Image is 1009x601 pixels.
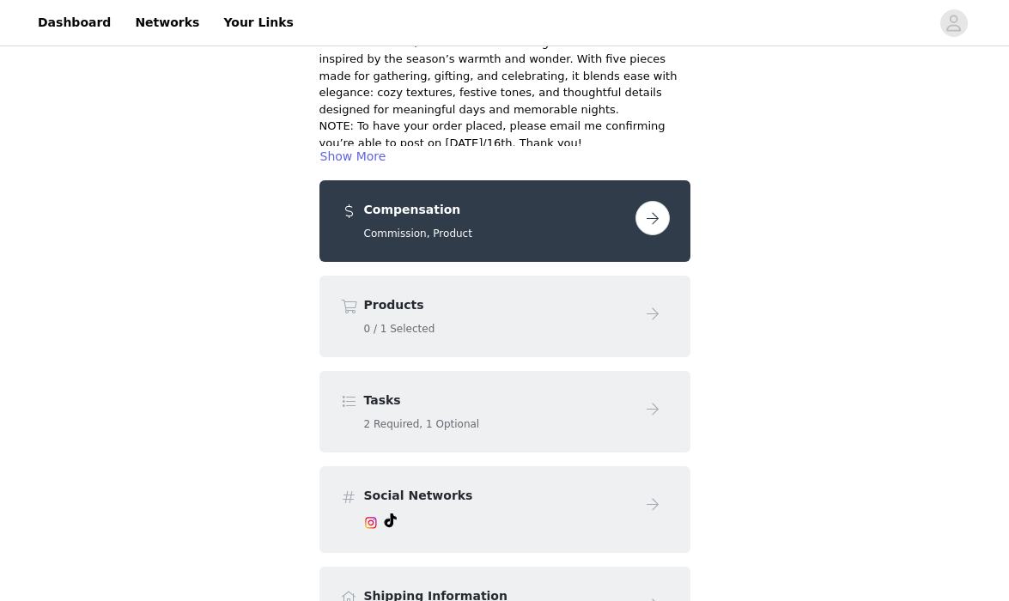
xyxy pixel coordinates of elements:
p: NOTE: To have your order placed, please email me confirming you’re able to post on [DATE]/16th. T... [319,118,690,151]
a: Dashboard [27,3,121,42]
h4: Compensation [364,201,629,219]
a: Networks [125,3,210,42]
h4: Products [364,296,629,314]
h5: Commission, Product [364,226,629,241]
h4: Tasks [364,392,629,410]
div: Products [319,276,690,357]
img: Instagram Icon [364,516,378,530]
h4: Social Networks [364,487,629,505]
button: Show More [319,146,387,167]
div: avatar [945,9,962,37]
a: Your Links [213,3,304,42]
div: Social Networks [319,466,690,553]
div: Compensation [319,180,690,262]
h5: 2 Required, 1 Optional [364,416,629,432]
div: Tasks [319,371,690,452]
p: The holidays invite a slower kind of magic - twinkling lights, familiar comforts, and moments tha... [319,17,690,118]
h5: 0 / 1 Selected [364,321,629,337]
